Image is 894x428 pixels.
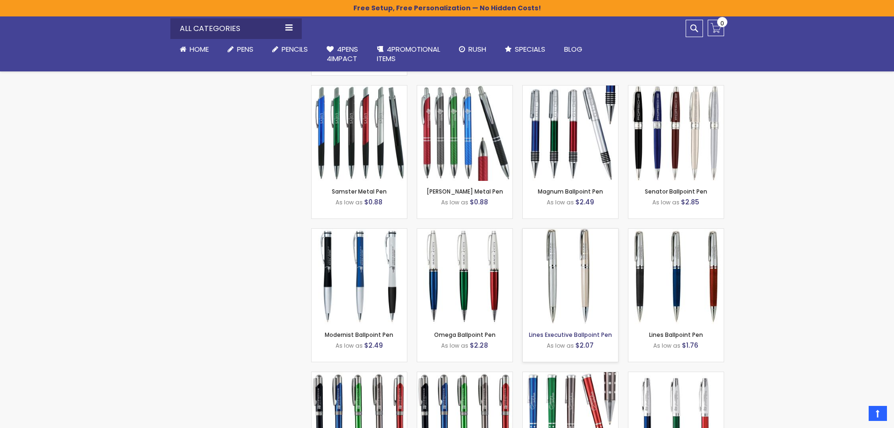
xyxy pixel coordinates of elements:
a: Lines Ballpoint Pen [628,228,724,236]
a: Modernist Ballpoint Pen [325,331,393,339]
a: 4Pens4impact [317,39,367,70]
span: $1.76 [682,341,698,350]
span: Rush [468,44,486,54]
a: Marquis Silver Ballpoint Pen [628,372,724,380]
div: All Categories [170,18,302,39]
span: 4Pens 4impact [327,44,358,63]
span: As low as [547,342,574,350]
a: [PERSON_NAME] Metal Pen [427,187,503,195]
span: Blog [564,44,582,54]
span: Pens [237,44,253,54]
a: Magnum Ballpoint Pen [523,85,618,93]
a: Pencils [263,39,317,60]
a: Lines Executive Ballpoint Pen [529,331,612,339]
img: Omega Ballpoint Pen [417,229,512,324]
a: Omega Ballpoint Pen [417,228,512,236]
span: As low as [653,342,680,350]
a: Bling Ballpoint Pen [523,372,618,380]
span: Specials [515,44,545,54]
a: 4PROMOTIONALITEMS [367,39,450,70]
a: Pens [218,39,263,60]
a: Samster Metal Pen [332,187,387,195]
span: As low as [652,198,680,206]
img: Senator Ballpoint Pen [628,86,724,181]
a: Magnum Ballpoint Pen [538,187,603,195]
img: Modernist Ballpoint Pen [312,229,407,324]
img: Lines Ballpoint Pen [628,229,724,324]
a: Omega Ballpoint Pen [434,331,496,339]
img: Samster Metal Pen [312,86,407,181]
a: Lines Ballpoint Pen [649,331,703,339]
span: $2.49 [364,341,383,350]
a: Crescent Ballpoint Pen [417,372,512,380]
span: $0.88 [364,197,382,207]
a: Top [869,406,887,421]
a: Samster Metal Pen [312,85,407,93]
span: As low as [336,342,363,350]
span: $0.88 [470,197,488,207]
span: As low as [336,198,363,206]
span: As low as [441,342,468,350]
span: $2.85 [681,197,699,207]
a: Specials [496,39,555,60]
a: Harris Metal Pen [417,85,512,93]
span: As low as [441,198,468,206]
span: Pencils [282,44,308,54]
a: Senator Ballpoint Pen [645,187,707,195]
span: $2.07 [575,341,594,350]
span: 4PROMOTIONAL ITEMS [377,44,440,63]
span: $2.49 [575,197,594,207]
span: 0 [720,19,724,28]
img: Magnum Ballpoint Pen [523,86,618,181]
span: Home [190,44,209,54]
img: Harris Metal Pen [417,86,512,181]
span: $2.28 [470,341,488,350]
span: As low as [547,198,574,206]
a: Modernist Ballpoint Pen [312,228,407,236]
a: Lines Executive Ballpoint Pen [523,228,618,236]
a: Silhouette Pen [312,372,407,380]
a: Rush [450,39,496,60]
img: Lines Executive Ballpoint Pen [523,229,618,324]
a: Home [170,39,218,60]
a: 0 [708,20,724,36]
a: Blog [555,39,592,60]
a: Senator Ballpoint Pen [628,85,724,93]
